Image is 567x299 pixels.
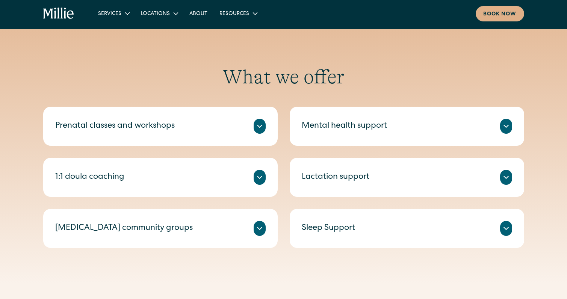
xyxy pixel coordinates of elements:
[219,10,249,18] div: Resources
[135,7,183,20] div: Locations
[55,222,193,235] div: [MEDICAL_DATA] community groups
[98,10,121,18] div: Services
[55,120,175,133] div: Prenatal classes and workshops
[483,11,517,18] div: Book now
[43,8,74,20] a: home
[92,7,135,20] div: Services
[141,10,170,18] div: Locations
[302,171,369,184] div: Lactation support
[55,171,124,184] div: 1:1 doula coaching
[476,6,524,21] a: Book now
[302,120,387,133] div: Mental health support
[183,7,213,20] a: About
[213,7,263,20] div: Resources
[43,65,524,89] h2: What we offer
[302,222,355,235] div: Sleep Support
